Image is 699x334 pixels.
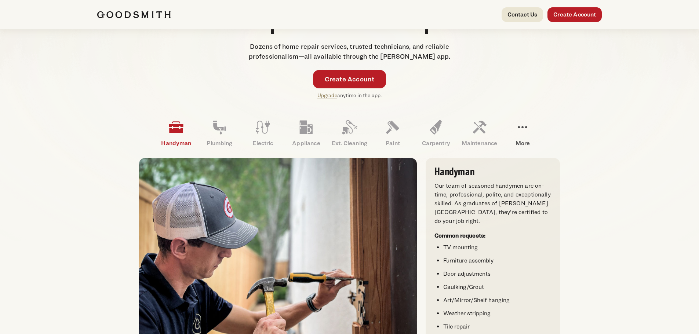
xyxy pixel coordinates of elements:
[443,322,551,331] li: Tile repair
[198,114,241,152] a: Plumbing
[313,70,386,88] a: Create Account
[434,232,486,239] strong: Common requests:
[547,7,602,22] a: Create Account
[501,114,544,152] a: More
[501,139,544,148] p: More
[443,309,551,318] li: Weather stripping
[154,139,198,148] p: Handyman
[414,114,458,152] a: Carpentry
[284,114,328,152] a: Appliance
[97,11,171,18] img: Goodsmith
[249,43,451,60] span: Dozens of home repair services, trusted technicians, and reliable professionalism—all available t...
[371,139,414,148] p: Paint
[414,139,458,148] p: Carpentry
[443,256,551,265] li: Furniture assembly
[154,114,198,152] a: Handyman
[328,114,371,152] a: Ext. Cleaning
[458,114,501,152] a: Maintenance
[443,283,551,291] li: Caulking/Grout
[284,139,328,148] p: Appliance
[371,114,414,152] a: Paint
[328,139,371,148] p: Ext. Cleaning
[443,296,551,305] li: Art/Mirror/Shelf hanging
[241,139,284,148] p: Electric
[317,92,337,98] a: Upgrade
[317,91,382,100] p: anytime in the app.
[443,269,551,278] li: Door adjustments
[502,7,543,22] a: Contact Us
[443,243,551,252] li: TV mounting
[434,181,551,225] p: Our team of seasoned handymen are on-time, professional, polite, and exceptionally skilled. As gr...
[198,139,241,148] p: Plumbing
[458,139,501,148] p: Maintenance
[241,114,284,152] a: Electric
[434,167,551,177] h3: Handyman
